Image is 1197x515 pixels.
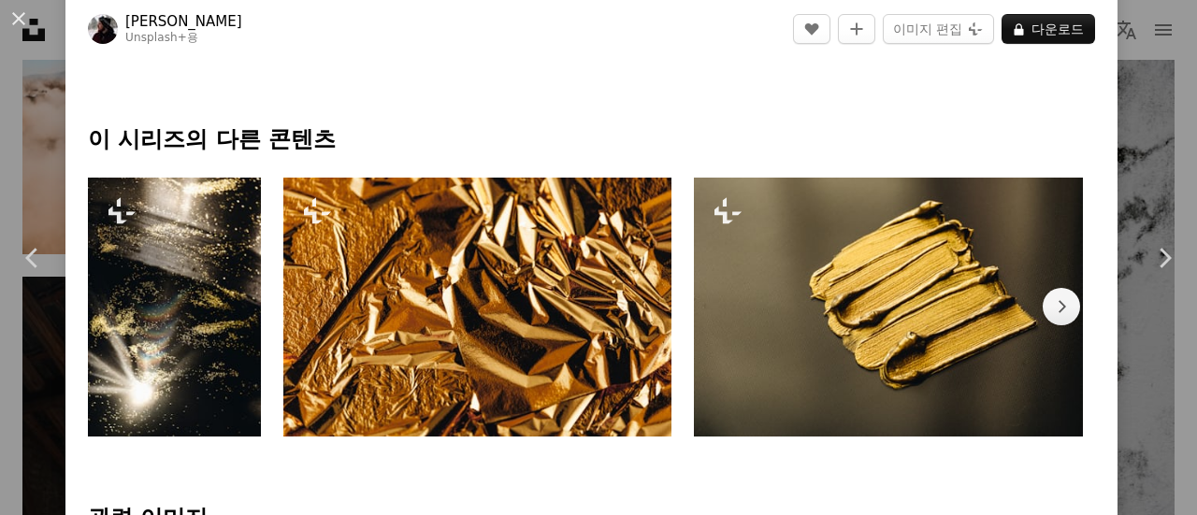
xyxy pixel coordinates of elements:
[1043,288,1080,325] button: 목록을 오른쪽으로 스크롤
[793,14,830,44] button: 좋아요
[125,31,242,46] div: 용
[838,14,875,44] button: 컬렉션에 추가
[88,178,261,436] img: 어둡고 질감이 있는 표면에 흩어져 있는 황금빛 반짝임.
[1132,168,1197,348] a: 다음
[694,178,1083,436] img: 어두운 배경에 두꺼운 황금색 페인트 스트로크
[125,31,187,44] a: Unsplash+
[883,14,994,44] button: 이미지 편집
[88,14,118,44] img: Dmitrii Shirnin의 프로필로 이동
[88,298,261,315] a: 어둡고 질감이 있는 표면에 흩어져 있는 황금빛 반짝임.
[125,12,242,31] a: [PERSON_NAME]
[88,125,1095,155] p: 이 시리즈의 다른 콘텐츠
[1002,14,1095,44] button: 다운로드
[283,298,672,315] a: 반사 하이라이트가 있는 구겨진 금박
[283,178,672,436] img: 반사 하이라이트가 있는 구겨진 금박
[694,298,1083,315] a: 어두운 배경에 두꺼운 황금색 페인트 스트로크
